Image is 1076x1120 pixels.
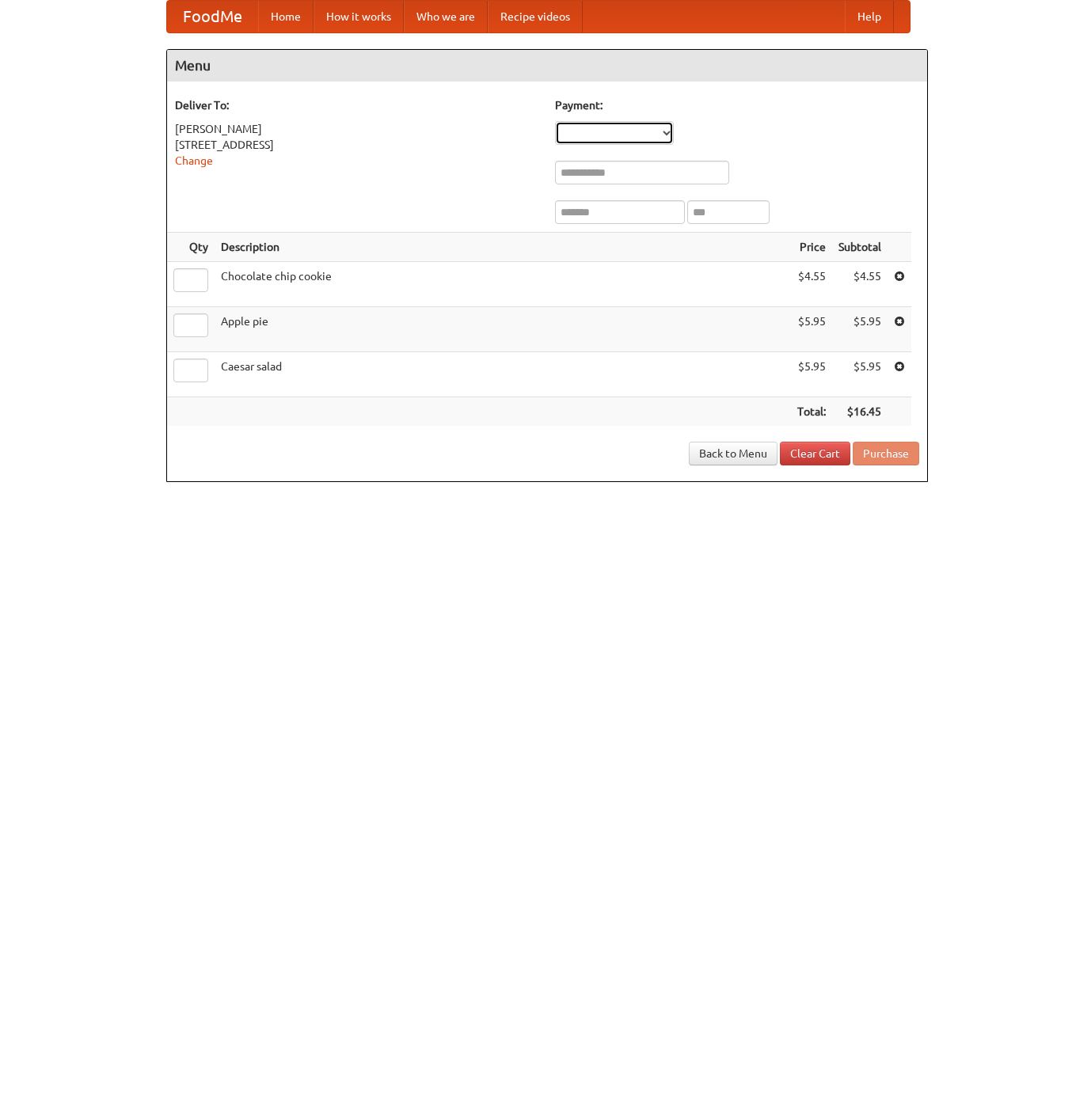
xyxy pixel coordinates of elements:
th: Qty [167,233,215,262]
a: Change [175,154,213,167]
h4: Menu [167,50,927,82]
th: Price [791,233,832,262]
td: Chocolate chip cookie [215,262,791,307]
th: $16.45 [832,397,888,427]
th: Description [215,233,791,262]
a: Who we are [404,1,488,32]
td: $4.55 [791,262,832,307]
td: $5.95 [832,352,888,397]
a: Clear Cart [780,442,850,465]
td: $5.95 [791,352,832,397]
h5: Deliver To: [175,97,539,113]
td: $5.95 [791,307,832,352]
a: Recipe videos [488,1,583,32]
td: Apple pie [215,307,791,352]
a: FoodMe [167,1,258,32]
div: [PERSON_NAME] [175,121,539,137]
td: $5.95 [832,307,888,352]
a: How it works [314,1,404,32]
div: [STREET_ADDRESS] [175,137,539,153]
th: Total: [791,397,832,427]
th: Subtotal [832,233,888,262]
a: Help [845,1,894,32]
a: Back to Menu [689,442,778,465]
button: Purchase [853,442,919,465]
td: Caesar salad [215,352,791,397]
h5: Payment: [555,97,919,113]
td: $4.55 [832,262,888,307]
a: Home [258,1,314,32]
